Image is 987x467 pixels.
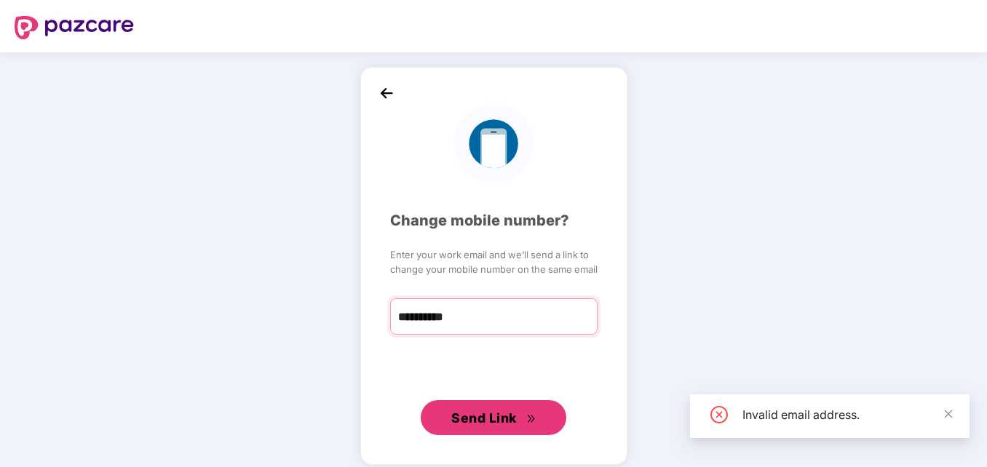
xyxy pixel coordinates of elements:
div: Change mobile number? [390,209,598,232]
button: Send Linkdouble-right [421,400,566,435]
span: close [943,409,954,419]
span: change your mobile number on the same email [390,262,598,276]
span: Enter your work email and we’ll send a link to [390,247,598,262]
img: back_icon [376,82,397,104]
div: Invalid email address. [742,406,952,423]
span: Send Link [451,410,517,426]
span: double-right [526,414,536,423]
img: logo [15,16,134,39]
img: logo [453,104,533,183]
span: close-circle [710,406,728,423]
